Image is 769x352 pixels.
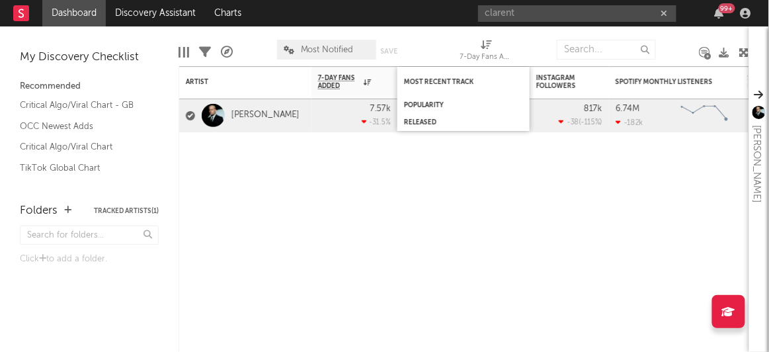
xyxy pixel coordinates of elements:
[186,78,285,86] div: Artist
[199,33,211,71] div: Filters
[616,105,640,113] div: 6.74M
[557,40,656,60] input: Search...
[581,119,600,126] span: -115 %
[567,119,579,126] span: -38
[584,105,602,113] div: 817k
[20,161,145,175] a: TikTok Global Chart
[715,8,724,19] button: 99+
[460,33,513,71] div: 7-Day Fans Added (7-Day Fans Added)
[675,99,734,132] svg: Chart title
[749,125,765,202] div: [PERSON_NAME]
[20,79,159,95] div: Recommended
[404,118,503,126] div: Released
[478,5,676,22] input: Search for artists
[362,118,391,126] div: -31.5 %
[616,118,643,127] div: -182k
[616,78,715,86] div: Spotify Monthly Listeners
[94,208,159,214] button: Tracked Artists(1)
[20,203,58,219] div: Folders
[20,140,145,154] a: Critical Algo/Viral Chart
[318,74,360,90] span: 7-Day Fans Added
[719,3,735,13] div: 99 +
[20,251,159,267] div: Click to add a folder.
[404,78,503,86] div: Most Recent Track
[381,48,398,55] button: Save
[559,118,602,126] div: ( )
[20,119,145,134] a: OCC Newest Adds
[301,46,354,54] span: Most Notified
[231,110,300,121] a: [PERSON_NAME]
[179,33,189,71] div: Edit Columns
[536,74,583,90] div: Instagram Followers
[221,33,233,71] div: A&R Pipeline
[370,105,391,113] div: 7.57k
[20,98,145,112] a: Critical Algo/Viral Chart - GB
[460,50,513,66] div: 7-Day Fans Added (7-Day Fans Added)
[20,50,159,66] div: My Discovery Checklist
[404,101,503,109] div: Popularity
[20,226,159,245] input: Search for folders...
